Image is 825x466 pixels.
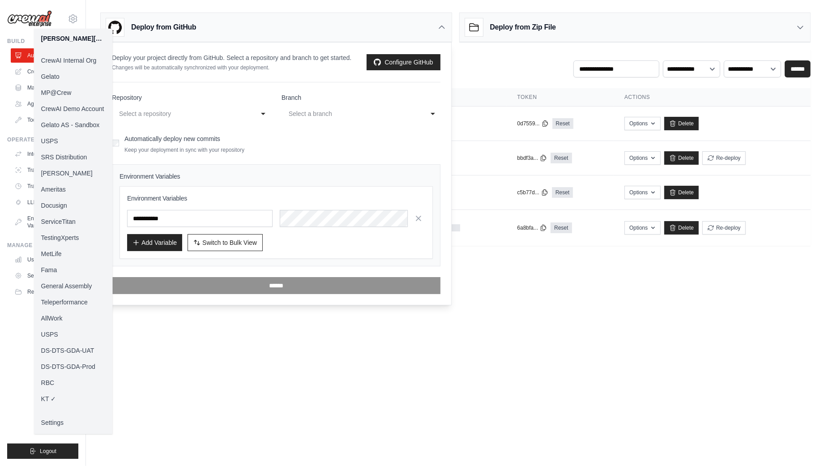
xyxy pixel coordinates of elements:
[112,64,351,71] p: Changes will be automatically synchronized with your deployment.
[624,186,661,199] button: Options
[27,288,53,295] span: Resources
[11,252,78,267] a: Usage
[664,151,699,165] a: Delete
[34,246,113,262] a: MetLife
[34,326,113,342] a: USPS
[34,230,113,246] a: TestingXperts
[188,234,263,251] button: Switch to Bulk View
[11,269,78,283] a: Settings
[34,278,113,294] a: General Assembly
[551,222,572,233] a: Reset
[34,85,113,101] a: MP@Crew
[34,165,113,181] a: [PERSON_NAME]
[289,108,415,119] div: Select a branch
[624,221,661,235] button: Options
[7,444,78,459] button: Logout
[552,187,573,198] a: Reset
[34,197,113,214] a: Docusign
[34,294,113,310] a: Teleperformance
[614,88,811,107] th: Actions
[34,181,113,197] a: Ameritas
[120,172,433,181] h4: Environment Variables
[11,113,78,127] a: Tool Registry
[11,147,78,161] a: Integrations
[106,18,124,36] img: GitHub Logo
[664,186,699,199] a: Delete
[702,151,746,165] button: Re-deploy
[34,342,113,359] a: DS-DTS-GDA-UAT
[34,133,113,149] a: USPS
[7,136,78,143] div: Operate
[34,149,113,165] a: SRS Distribution
[7,242,78,249] div: Manage
[34,262,113,278] a: Fama
[624,151,661,165] button: Options
[34,52,113,68] a: CrewAI Internal Org
[202,238,257,247] span: Switch to Bulk View
[11,163,78,177] a: Traces
[11,48,78,63] a: Automations
[517,154,547,162] button: bbdf3a...
[551,153,572,163] a: Reset
[367,54,440,70] a: Configure GitHub
[41,34,106,43] div: [PERSON_NAME][EMAIL_ADDRESS][DOMAIN_NAME]
[34,68,113,85] a: Gelato
[124,146,244,154] p: Keep your deployment in sync with your repository
[40,448,56,455] span: Logout
[131,22,196,33] h3: Deploy from GitHub
[624,117,661,130] button: Options
[34,310,113,326] a: AllWork
[34,375,113,391] a: RBC
[552,118,573,129] a: Reset
[127,194,425,203] h3: Environment Variables
[112,53,351,62] p: Deploy your project directly from GitHub. Select a repository and branch to get started.
[517,189,548,196] button: c5b77d...
[124,135,220,142] label: Automatically deploy new commits
[34,117,113,133] a: Gelato AS - Sandbox
[7,38,78,45] div: Build
[34,214,113,230] a: ServiceTitan
[112,93,271,102] label: Repository
[702,221,746,235] button: Re-deploy
[664,117,699,130] a: Delete
[517,224,547,231] button: 6a8bfa...
[11,64,78,79] a: Crew Studio
[34,415,113,431] a: Settings
[11,285,78,299] button: Resources
[11,195,78,209] a: LLM Connections
[34,391,113,407] a: KT ✓
[11,179,78,193] a: Trace Events
[517,120,549,127] button: 0d7559...
[490,22,556,33] h3: Deploy from Zip File
[127,234,182,251] button: Add Variable
[282,93,440,102] label: Branch
[7,10,52,27] img: Logo
[119,108,246,119] div: Select a repository
[11,97,78,111] a: Agents
[34,101,113,117] a: CrewAI Demo Account
[507,88,614,107] th: Token
[34,359,113,375] a: DS-DTS-GDA-Prod
[11,211,78,233] a: Environment Variables
[664,221,699,235] a: Delete
[11,81,78,95] a: Marketplace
